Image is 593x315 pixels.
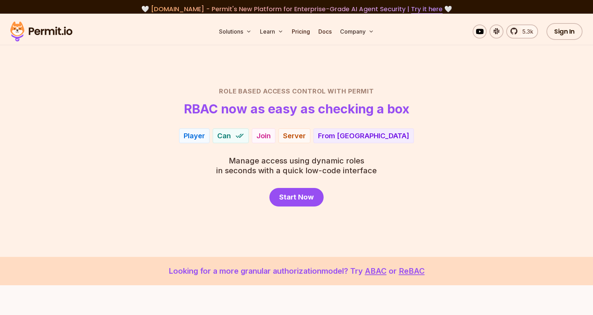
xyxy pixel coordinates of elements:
[151,5,443,13] span: [DOMAIN_NAME] - Permit's New Platform for Enterprise-Grade AI Agent Security |
[337,24,377,38] button: Company
[216,156,377,175] p: in seconds with a quick low-code interface
[184,131,205,141] div: Player
[52,86,542,96] h2: Role Based Access Control
[399,266,425,275] a: ReBAC
[17,265,576,277] p: Looking for a more granular authorization model? Try or
[279,192,314,202] span: Start Now
[546,23,583,40] a: Sign In
[7,20,76,43] img: Permit logo
[269,188,324,206] a: Start Now
[217,131,231,141] span: Can
[257,24,286,38] button: Learn
[184,102,409,116] h1: RBAC now as easy as checking a box
[411,5,443,14] a: Try it here
[316,24,334,38] a: Docs
[365,266,387,275] a: ABAC
[289,24,313,38] a: Pricing
[318,131,409,141] div: From [GEOGRAPHIC_DATA]
[518,27,533,36] span: 5.3k
[327,86,374,96] span: with Permit
[216,156,377,166] span: Manage access using dynamic roles
[17,4,576,14] div: 🤍 🤍
[216,24,254,38] button: Solutions
[256,131,271,141] div: Join
[506,24,538,38] a: 5.3k
[283,131,306,141] div: Server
